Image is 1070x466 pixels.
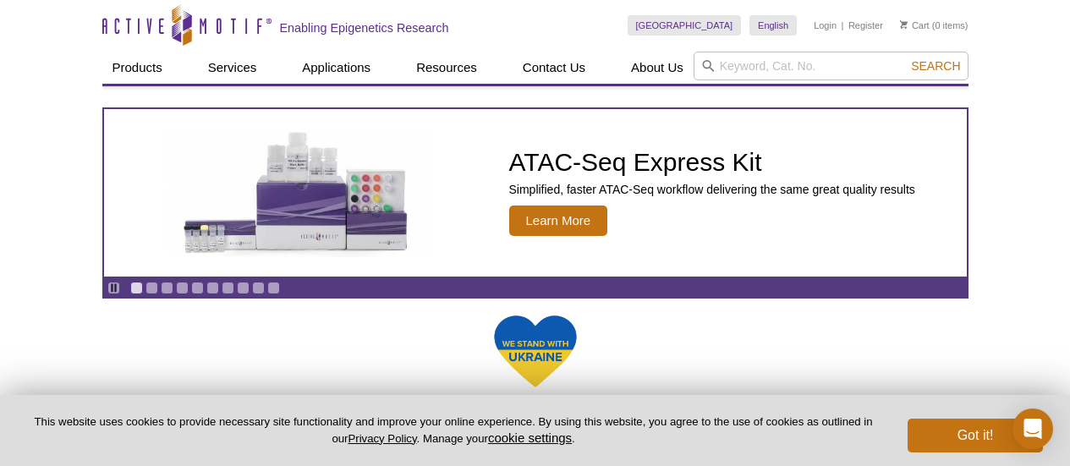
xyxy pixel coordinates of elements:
[104,109,967,277] a: ATAC-Seq Express Kit ATAC-Seq Express Kit Simplified, faster ATAC-Seq workflow delivering the sam...
[900,20,908,29] img: Your Cart
[222,282,234,294] a: Go to slide 7
[198,52,267,84] a: Services
[104,109,967,277] article: ATAC-Seq Express Kit
[292,52,381,84] a: Applications
[694,52,968,80] input: Keyword, Cat. No.
[107,282,120,294] a: Toggle autoplay
[158,129,437,257] img: ATAC-Seq Express Kit
[102,52,173,84] a: Products
[206,282,219,294] a: Go to slide 6
[900,15,968,36] li: (0 items)
[488,430,572,445] button: cookie settings
[509,150,915,175] h2: ATAC-Seq Express Kit
[749,15,797,36] a: English
[130,282,143,294] a: Go to slide 1
[191,282,204,294] a: Go to slide 5
[814,19,837,31] a: Login
[27,414,880,447] p: This website uses cookies to provide necessary site functionality and improve your online experie...
[509,206,608,236] span: Learn More
[176,282,189,294] a: Go to slide 4
[848,19,883,31] a: Register
[628,15,742,36] a: [GEOGRAPHIC_DATA]
[906,58,965,74] button: Search
[621,52,694,84] a: About Us
[406,52,487,84] a: Resources
[908,419,1043,452] button: Got it!
[900,19,930,31] a: Cart
[267,282,280,294] a: Go to slide 10
[1012,408,1053,449] div: Open Intercom Messenger
[280,20,449,36] h2: Enabling Epigenetics Research
[513,52,595,84] a: Contact Us
[842,15,844,36] li: |
[911,59,960,73] span: Search
[509,182,915,197] p: Simplified, faster ATAC-Seq workflow delivering the same great quality results
[493,314,578,389] img: We Stand With Ukraine
[237,282,250,294] a: Go to slide 8
[348,432,416,445] a: Privacy Policy
[161,282,173,294] a: Go to slide 3
[145,282,158,294] a: Go to slide 2
[252,282,265,294] a: Go to slide 9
